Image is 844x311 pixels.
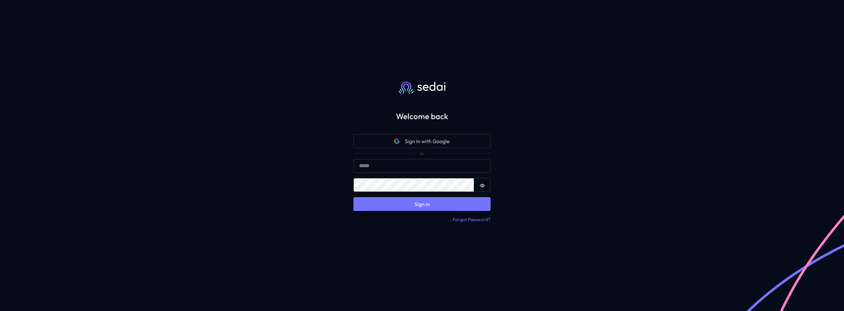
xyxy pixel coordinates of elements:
[405,137,450,145] span: Sign In with Google
[343,112,501,121] h2: Welcome back
[353,197,491,211] button: Sign in
[452,216,491,223] button: Forgot Password?
[353,134,491,148] button: Google iconSign In with Google
[394,139,400,144] svg: Google icon
[474,178,491,192] button: Show password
